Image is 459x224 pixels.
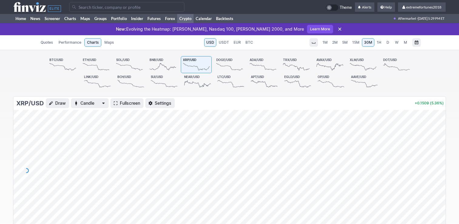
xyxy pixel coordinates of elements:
span: AAVE/USD [351,75,366,79]
span: Charts [87,39,99,46]
a: LINK/USD [82,73,113,90]
span: Maps [104,39,114,46]
span: Quotes [41,39,53,46]
a: EUR [231,38,243,47]
a: extremefortunes2018 [398,2,446,12]
span: DOGE/USD [216,58,232,62]
a: EGLD/USD [282,73,313,90]
button: Range [412,38,421,47]
a: Quotes [38,38,56,47]
a: 1M [320,38,330,47]
a: ADA/USD [248,56,278,73]
a: BTC/USD [47,56,78,73]
a: SOL/USD [114,56,145,73]
span: DOT/USD [383,58,397,62]
span: TRX/USD [283,58,297,62]
button: Settings [145,98,175,108]
a: D [384,38,392,47]
span: BNB/USD [150,58,163,62]
a: Alerts [355,2,374,12]
a: Help [377,2,395,12]
span: XLM/USD [350,58,364,62]
a: Learn More [307,25,333,33]
span: 15M [352,40,359,45]
a: Theme [326,4,352,11]
a: 5M [340,38,350,47]
a: Maps [102,38,116,47]
span: BTC [245,39,253,46]
span: Fullscreen [120,100,140,106]
a: NEAR/USD [182,73,213,90]
span: LINK/USD [84,75,98,79]
span: W [395,40,399,45]
span: 1M [322,40,328,45]
p: +0.1509 (5.36%) [415,101,444,105]
a: USD [204,38,216,47]
button: Chart Type [71,98,109,108]
h3: XRP/USD [16,99,44,107]
a: Charts [62,14,78,23]
a: 2M [330,38,340,47]
a: Screener [42,14,62,23]
span: Draw [55,100,66,106]
span: extremefortunes2018 [406,5,441,9]
span: SUI/USD [151,75,163,79]
a: DOT/USD [381,56,412,73]
a: ETH/USD [81,56,112,73]
a: LTC/USD [215,73,246,90]
a: Calendar [194,14,214,23]
span: 2M [332,40,338,45]
span: OP/USD [318,75,329,79]
span: M [404,40,407,45]
span: EUR [234,39,241,46]
span: Aftermarket · [398,14,418,23]
a: XLM/USD [348,56,379,73]
a: APT/USD [249,73,280,90]
span: [DATE] 5:29 PM ET [418,14,444,23]
a: BCH/USD [115,73,146,90]
a: Portfolio [109,14,129,23]
a: OP/USD [316,73,346,90]
a: BTC [243,38,255,47]
a: BNB/USD [147,56,178,73]
span: XRP/USD [183,58,196,62]
span: BCH/USD [117,75,131,79]
a: Groups [92,14,109,23]
a: M [401,38,410,47]
span: Performance [59,39,81,46]
span: USD [206,39,214,46]
p: Evolving the Heatmap: [PERSON_NAME], Nasdaq 100, [PERSON_NAME] 2000, and More [116,26,304,32]
a: Futures [145,14,163,23]
a: W [393,38,401,47]
span: SOL/USD [116,58,130,62]
button: Interval [309,38,318,47]
a: Home [13,14,28,23]
a: Backtests [214,14,235,23]
a: XRP/USD [181,56,212,73]
span: Candle [80,100,99,106]
span: 30M [364,40,372,45]
a: Maps [78,14,92,23]
a: Fullscreen [110,98,143,108]
span: D [386,40,389,45]
a: 1H [375,38,383,47]
span: ETH/USD [83,58,96,62]
a: Insider [129,14,145,23]
span: 5M [342,40,348,45]
a: Performance [56,38,84,47]
span: ADA/USD [250,58,263,62]
input: Search [69,2,184,12]
a: AVAX/USD [314,56,345,73]
span: BTC/USD [49,58,63,62]
span: NEAR/USD [184,75,200,79]
a: Forex [163,14,177,23]
a: Crypto [177,14,194,23]
a: News [28,14,42,23]
a: Charts [84,38,101,47]
button: Draw [46,98,69,108]
a: SUI/USD [149,73,180,90]
a: 15M [350,38,362,47]
span: USDT [219,39,229,46]
span: Theme [340,4,352,11]
span: 1H [377,40,381,45]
